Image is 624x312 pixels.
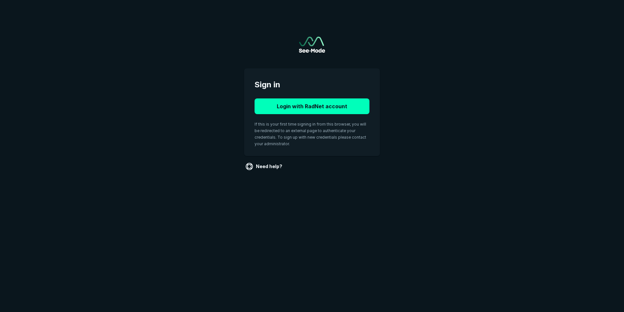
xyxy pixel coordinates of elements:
[299,37,325,53] img: See-Mode Logo
[255,122,366,146] span: If this is your first time signing in from this browser, you will be redirected to an external pa...
[255,98,369,114] button: Login with RadNet account
[299,37,325,53] a: Go to sign in
[244,161,285,172] a: Need help?
[255,79,369,91] span: Sign in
